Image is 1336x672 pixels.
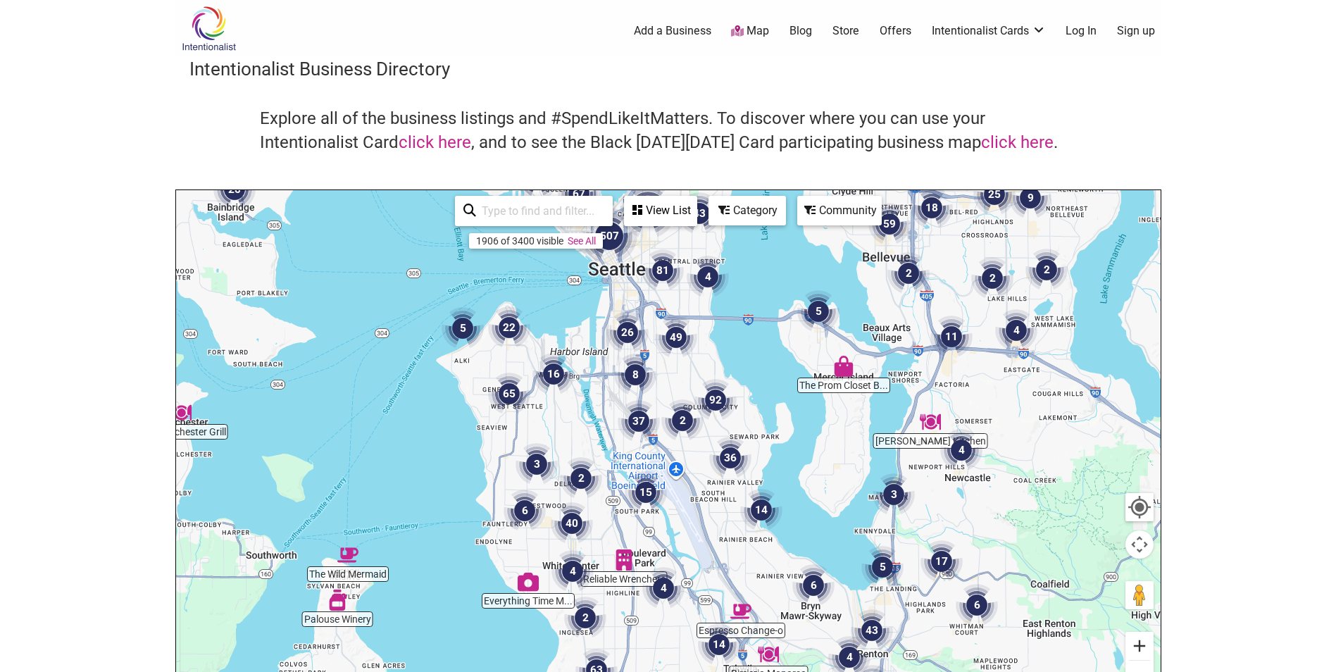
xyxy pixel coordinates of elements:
div: 26 [606,311,649,354]
div: Palouse Winery [327,590,348,611]
div: 6 [792,564,835,606]
button: Map camera controls [1125,530,1154,559]
a: See All [568,235,596,247]
div: 6 [504,490,546,532]
div: Type to search and filter [455,196,613,226]
div: 3 [873,473,915,516]
a: Map [731,23,769,39]
div: 2 [1025,249,1068,291]
div: 37 [618,400,660,442]
div: 507 [581,208,637,264]
button: Your Location [1125,493,1154,521]
div: Community [799,197,880,224]
a: Add a Business [634,23,711,39]
div: The Wild Mermaid [337,545,358,566]
a: Sign up [1117,23,1155,39]
button: Zoom in [1125,632,1154,660]
a: Log In [1066,23,1097,39]
div: 92 [694,379,737,421]
div: 2 [564,597,606,639]
div: 5 [442,307,484,349]
div: Filter by category [708,196,786,225]
div: Everything Time Moments [518,571,539,592]
div: 2 [560,457,602,499]
div: 43 [851,609,893,652]
a: click here [399,132,471,152]
div: 3 [516,443,558,485]
div: 16 [532,353,575,395]
div: Category [710,197,785,224]
div: 81 [642,249,684,292]
img: Intentionalist [175,6,242,51]
a: click here [981,132,1054,152]
div: 4 [642,567,685,609]
div: 17 [920,540,963,583]
div: Reliable Wrenchers [613,549,635,571]
div: Terry's Kitchen [920,411,941,433]
div: 9 [1009,177,1051,219]
div: 6 [956,584,998,626]
div: 5 [797,290,839,332]
div: View List [625,197,696,224]
div: 4 [940,429,982,471]
div: 15 [625,471,667,514]
div: The Manchester Grill [170,402,192,423]
div: 18 [911,187,953,229]
div: 43 [678,192,720,235]
a: Intentionalist Cards [932,23,1046,39]
div: 59 [868,203,911,245]
div: 40 [551,502,593,545]
div: 22 [488,306,530,349]
div: 2 [887,252,930,294]
div: 2 [971,257,1013,299]
div: 14 [740,489,782,531]
input: Type to find and filter... [476,197,604,225]
div: 4 [995,309,1037,351]
div: The Prom Closet Boutique Consignment [833,356,854,377]
a: Store [832,23,859,39]
div: 8 [614,354,656,396]
div: 25 [973,173,1016,216]
div: 14 [698,623,740,666]
h3: Intentionalist Business Directory [189,56,1147,82]
a: Blog [789,23,812,39]
div: Filter by Community [797,196,882,225]
div: Birrieria Monarca [758,644,779,665]
a: Offers [880,23,911,39]
div: 65 [488,373,530,415]
div: 2 [661,399,704,442]
div: 5 [861,546,904,588]
div: See a list of the visible businesses [624,196,697,226]
div: 1906 of 3400 visible [476,235,563,247]
h4: Explore all of the business listings and #SpendLikeItMatters. To discover where you can use your ... [260,107,1077,154]
div: 11 [930,316,973,358]
div: 36 [709,437,751,479]
div: 4 [551,550,594,592]
button: Drag Pegman onto the map to open Street View [1125,581,1154,609]
div: Espresso Change-o [730,601,751,622]
div: 4 [687,256,729,298]
div: 49 [655,316,697,359]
